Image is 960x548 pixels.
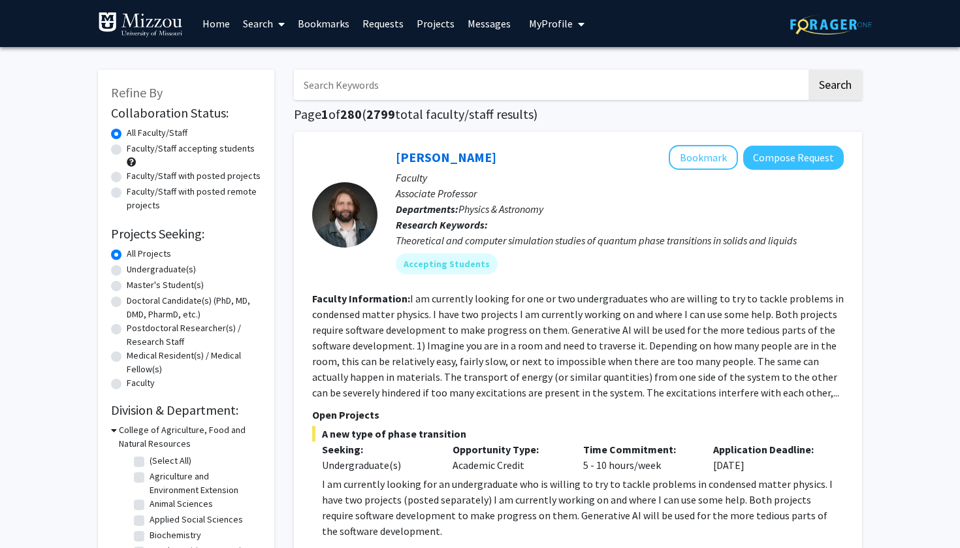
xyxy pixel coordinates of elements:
[127,349,261,376] label: Medical Resident(s) / Medical Fellow(s)
[127,169,261,183] label: Faculty/Staff with posted projects
[366,106,395,122] span: 2799
[461,1,517,46] a: Messages
[111,226,261,242] h2: Projects Seeking:
[98,12,183,38] img: University of Missouri Logo
[150,528,201,542] label: Biochemistry
[453,442,564,457] p: Opportunity Type:
[312,292,844,399] fg-read-more: I am currently looking for one or two undergraduates who are willing to try to tackle problems in...
[236,1,291,46] a: Search
[458,202,543,216] span: Physics & Astronomy
[111,402,261,418] h2: Division & Department:
[396,149,496,165] a: [PERSON_NAME]
[356,1,410,46] a: Requests
[703,442,834,473] div: [DATE]
[529,17,573,30] span: My Profile
[583,442,694,457] p: Time Commitment:
[321,106,328,122] span: 1
[196,1,236,46] a: Home
[396,253,498,274] mat-chip: Accepting Students
[669,145,738,170] button: Add Wouter Montfrooij to Bookmarks
[111,105,261,121] h2: Collaboration Status:
[340,106,362,122] span: 280
[396,233,844,248] div: Theoretical and computer simulation studies of quantum phase transitions in solids and liquids
[396,202,458,216] b: Departments:
[322,457,433,473] div: Undergraduate(s)
[10,489,56,538] iframe: Chat
[150,454,191,468] label: (Select All)
[294,70,807,100] input: Search Keywords
[790,14,872,35] img: ForagerOne Logo
[291,1,356,46] a: Bookmarks
[322,442,433,457] p: Seeking:
[410,1,461,46] a: Projects
[150,470,258,497] label: Agriculture and Environment Extension
[312,407,844,423] p: Open Projects
[150,497,213,511] label: Animal Sciences
[119,423,261,451] h3: College of Agriculture, Food and Natural Resources
[743,146,844,170] button: Compose Request to Wouter Montfrooij
[294,106,862,122] h1: Page of ( total faculty/staff results)
[443,442,573,473] div: Academic Credit
[127,376,155,390] label: Faculty
[150,513,243,526] label: Applied Social Sciences
[127,247,171,261] label: All Projects
[312,426,844,442] span: A new type of phase transition
[312,292,410,305] b: Faculty Information:
[713,442,824,457] p: Application Deadline:
[396,170,844,185] p: Faculty
[396,218,488,231] b: Research Keywords:
[127,321,261,349] label: Postdoctoral Researcher(s) / Research Staff
[573,442,704,473] div: 5 - 10 hours/week
[396,185,844,201] p: Associate Professor
[808,70,862,100] button: Search
[127,126,187,140] label: All Faculty/Staff
[322,476,844,539] p: I am currently looking for an undergraduate who is willing to try to tackle problems in condensed...
[127,294,261,321] label: Doctoral Candidate(s) (PhD, MD, DMD, PharmD, etc.)
[127,142,255,155] label: Faculty/Staff accepting students
[127,278,204,292] label: Master's Student(s)
[127,263,196,276] label: Undergraduate(s)
[111,84,163,101] span: Refine By
[127,185,261,212] label: Faculty/Staff with posted remote projects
